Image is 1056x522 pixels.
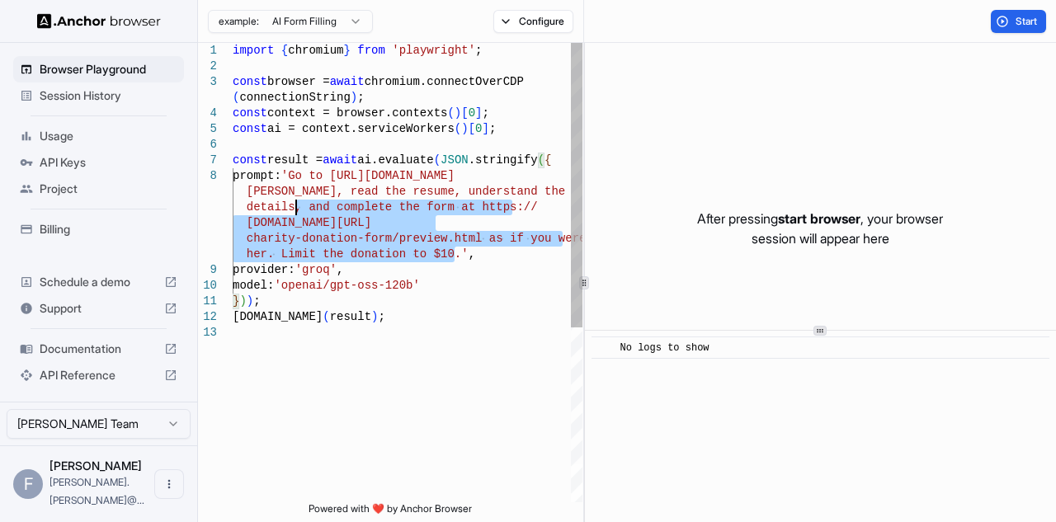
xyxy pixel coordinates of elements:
[233,279,274,292] span: model:
[482,106,488,120] span: ;
[469,106,475,120] span: 0
[600,340,608,356] span: ​
[493,10,573,33] button: Configure
[40,300,158,317] span: Support
[337,263,343,276] span: ,
[13,269,184,295] div: Schedule a demo
[233,294,239,308] span: }
[455,122,461,135] span: (
[357,153,433,167] span: ai.evaluate
[198,59,217,74] div: 2
[198,43,217,59] div: 1
[330,75,365,88] span: await
[365,75,524,88] span: chromium.connectOverCDP
[267,75,330,88] span: browser =
[538,153,544,167] span: (
[40,61,177,78] span: Browser Playground
[247,200,538,214] span: details, and complete the form at https://
[991,10,1046,33] button: Start
[40,274,158,290] span: Schedule a demo
[295,263,337,276] span: 'groq'
[198,168,217,184] div: 8
[233,153,267,167] span: const
[233,310,323,323] span: [DOMAIN_NAME]
[323,310,329,323] span: (
[343,44,350,57] span: }
[475,44,482,57] span: ;
[40,221,177,237] span: Billing
[198,262,217,278] div: 9
[198,74,217,90] div: 3
[233,122,267,135] span: const
[198,325,217,341] div: 13
[247,232,587,245] span: charity-donation-form/preview.html as if you were
[198,137,217,153] div: 6
[40,154,177,171] span: API Keys
[233,91,239,104] span: (
[13,82,184,109] div: Session History
[247,216,371,229] span: [DOMAIN_NAME][URL]
[469,122,475,135] span: [
[13,336,184,362] div: Documentation
[544,153,551,167] span: {
[219,15,259,28] span: example:
[198,294,217,309] div: 11
[40,128,177,144] span: Usage
[247,294,253,308] span: )
[461,106,468,120] span: [
[13,123,184,149] div: Usage
[247,247,469,261] span: her. Limit the donation to $10.'
[489,122,496,135] span: ;
[233,44,274,57] span: import
[40,87,177,104] span: Session History
[49,476,144,506] span: fabio.meneses@gmail.com
[357,91,364,104] span: ;
[778,210,860,227] span: start browser
[378,310,384,323] span: ;
[469,153,538,167] span: .stringify
[13,295,184,322] div: Support
[13,56,184,82] div: Browser Playground
[455,106,461,120] span: )
[469,247,475,261] span: ,
[323,153,357,167] span: await
[1016,15,1039,28] span: Start
[233,75,267,88] span: const
[154,469,184,499] button: Open menu
[371,310,378,323] span: )
[392,44,475,57] span: 'playwright'
[447,106,454,120] span: (
[267,153,323,167] span: result =
[233,169,281,182] span: prompt:
[198,121,217,137] div: 5
[281,169,455,182] span: 'Go to [URL][DOMAIN_NAME]
[247,185,565,198] span: [PERSON_NAME], read the resume, understand the
[475,106,482,120] span: ]
[253,294,260,308] span: ;
[198,278,217,294] div: 10
[357,44,385,57] span: from
[239,294,246,308] span: )
[13,469,43,499] div: F
[475,122,482,135] span: 0
[40,367,158,383] span: API Reference
[40,341,158,357] span: Documentation
[267,106,447,120] span: context = browser.contexts
[239,91,350,104] span: connectionString
[233,106,267,120] span: const
[40,181,177,197] span: Project
[697,209,943,248] p: After pressing , your browser session will appear here
[620,342,709,354] span: No logs to show
[49,459,142,473] span: Fabio Rosa
[309,502,472,522] span: Powered with ❤️ by Anchor Browser
[274,279,419,292] span: 'openai/gpt-oss-120b'
[482,122,488,135] span: ]
[441,153,469,167] span: JSON
[233,263,295,276] span: provider:
[198,153,217,168] div: 7
[288,44,343,57] span: chromium
[198,106,217,121] div: 4
[37,13,161,29] img: Anchor Logo
[13,362,184,388] div: API Reference
[13,176,184,202] div: Project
